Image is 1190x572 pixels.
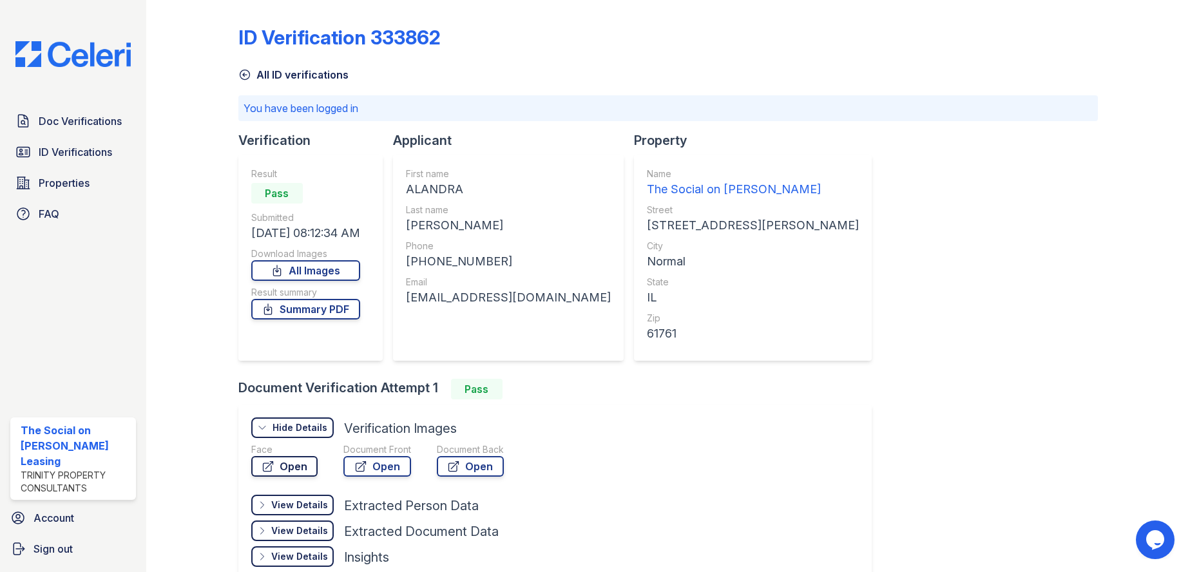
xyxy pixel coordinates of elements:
[647,289,859,307] div: IL
[251,183,303,204] div: Pass
[437,456,504,477] a: Open
[251,167,360,180] div: Result
[34,510,74,526] span: Account
[437,443,504,456] div: Document Back
[344,419,457,437] div: Verification Images
[10,170,136,196] a: Properties
[238,26,441,49] div: ID Verification 333862
[406,289,611,307] div: [EMAIL_ADDRESS][DOMAIN_NAME]
[273,421,327,434] div: Hide Details
[251,224,360,242] div: [DATE] 08:12:34 AM
[251,247,360,260] div: Download Images
[5,41,141,67] img: CE_Logo_Blue-a8612792a0a2168367f1c8372b55b34899dd931a85d93a1a3d3e32e68fde9ad4.png
[647,325,859,343] div: 61761
[244,100,1093,116] p: You have been logged in
[21,423,131,469] div: The Social on [PERSON_NAME] Leasing
[10,108,136,134] a: Doc Verifications
[647,312,859,325] div: Zip
[647,204,859,216] div: Street
[238,131,393,149] div: Verification
[406,204,611,216] div: Last name
[647,276,859,289] div: State
[393,131,634,149] div: Applicant
[39,206,59,222] span: FAQ
[344,522,499,540] div: Extracted Document Data
[406,253,611,271] div: [PHONE_NUMBER]
[344,548,389,566] div: Insights
[39,144,112,160] span: ID Verifications
[344,497,479,515] div: Extracted Person Data
[406,167,611,180] div: First name
[647,253,859,271] div: Normal
[5,505,141,531] a: Account
[647,240,859,253] div: City
[251,456,318,477] a: Open
[634,131,882,149] div: Property
[251,260,360,281] a: All Images
[238,379,882,399] div: Document Verification Attempt 1
[251,443,318,456] div: Face
[1136,520,1177,559] iframe: chat widget
[647,216,859,234] div: [STREET_ADDRESS][PERSON_NAME]
[406,276,611,289] div: Email
[251,299,360,319] a: Summary PDF
[406,180,611,198] div: ALANDRA
[343,443,411,456] div: Document Front
[647,180,859,198] div: The Social on [PERSON_NAME]
[5,536,141,562] a: Sign out
[451,379,503,399] div: Pass
[406,240,611,253] div: Phone
[343,456,411,477] a: Open
[10,139,136,165] a: ID Verifications
[39,175,90,191] span: Properties
[34,541,73,557] span: Sign out
[238,67,349,82] a: All ID verifications
[271,499,328,511] div: View Details
[647,167,859,180] div: Name
[251,286,360,299] div: Result summary
[21,469,131,495] div: Trinity Property Consultants
[39,113,122,129] span: Doc Verifications
[10,201,136,227] a: FAQ
[647,167,859,198] a: Name The Social on [PERSON_NAME]
[251,211,360,224] div: Submitted
[406,216,611,234] div: [PERSON_NAME]
[271,550,328,563] div: View Details
[271,524,328,537] div: View Details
